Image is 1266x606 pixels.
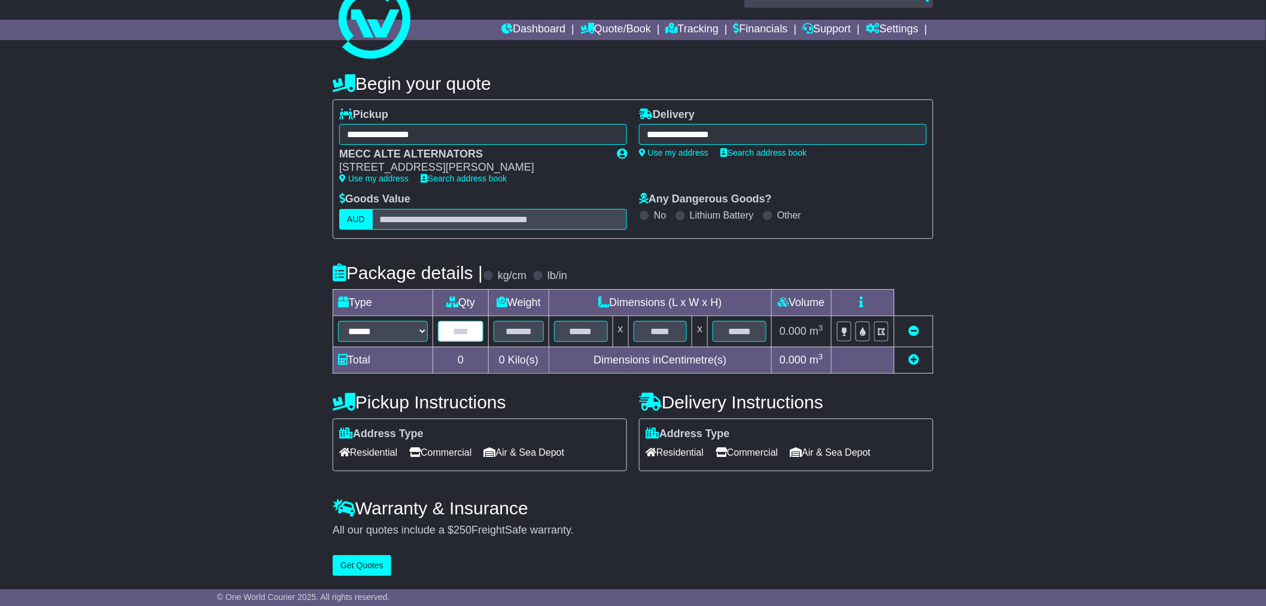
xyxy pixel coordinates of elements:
[489,347,549,373] td: Kilo(s)
[809,325,823,337] span: m
[803,20,851,40] a: Support
[339,193,410,206] label: Goods Value
[818,323,823,332] sup: 3
[580,20,651,40] a: Quote/Book
[666,20,719,40] a: Tracking
[818,352,823,361] sup: 3
[339,428,424,441] label: Address Type
[908,354,919,366] a: Add new item
[333,74,933,93] h4: Begin your quote
[692,316,708,347] td: x
[646,428,730,441] label: Address Type
[639,392,933,412] h4: Delivery Instructions
[654,210,666,221] label: No
[809,354,823,366] span: m
[339,161,605,174] div: [STREET_ADDRESS][PERSON_NAME]
[639,193,772,206] label: Any Dangerous Goods?
[780,325,807,337] span: 0.000
[339,148,605,161] div: MECC ALTE ALTERNATORS
[790,443,871,462] span: Air & Sea Depot
[549,347,771,373] td: Dimensions in Centimetre(s)
[501,20,565,40] a: Dashboard
[639,108,695,122] label: Delivery
[339,209,373,230] label: AUD
[333,263,483,283] h4: Package details |
[549,289,771,316] td: Dimensions (L x W x H)
[734,20,788,40] a: Financials
[499,354,505,366] span: 0
[771,289,831,316] td: Volume
[489,289,549,316] td: Weight
[646,443,704,462] span: Residential
[720,148,807,157] a: Search address book
[454,524,471,536] span: 250
[780,354,807,366] span: 0.000
[433,347,489,373] td: 0
[339,108,388,122] label: Pickup
[333,392,627,412] h4: Pickup Instructions
[333,347,433,373] td: Total
[421,174,507,183] a: Search address book
[498,269,527,283] label: kg/cm
[716,443,778,462] span: Commercial
[690,210,754,221] label: Lithium Battery
[777,210,801,221] label: Other
[613,316,628,347] td: x
[866,20,918,40] a: Settings
[333,555,391,576] button: Get Quotes
[217,592,390,602] span: © One World Courier 2025. All rights reserved.
[333,524,933,537] div: All our quotes include a $ FreightSafe warranty.
[433,289,489,316] td: Qty
[547,269,567,283] label: lb/in
[339,443,397,462] span: Residential
[484,443,565,462] span: Air & Sea Depot
[333,289,433,316] td: Type
[409,443,471,462] span: Commercial
[333,498,933,518] h4: Warranty & Insurance
[339,174,409,183] a: Use my address
[908,325,919,337] a: Remove this item
[639,148,708,157] a: Use my address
